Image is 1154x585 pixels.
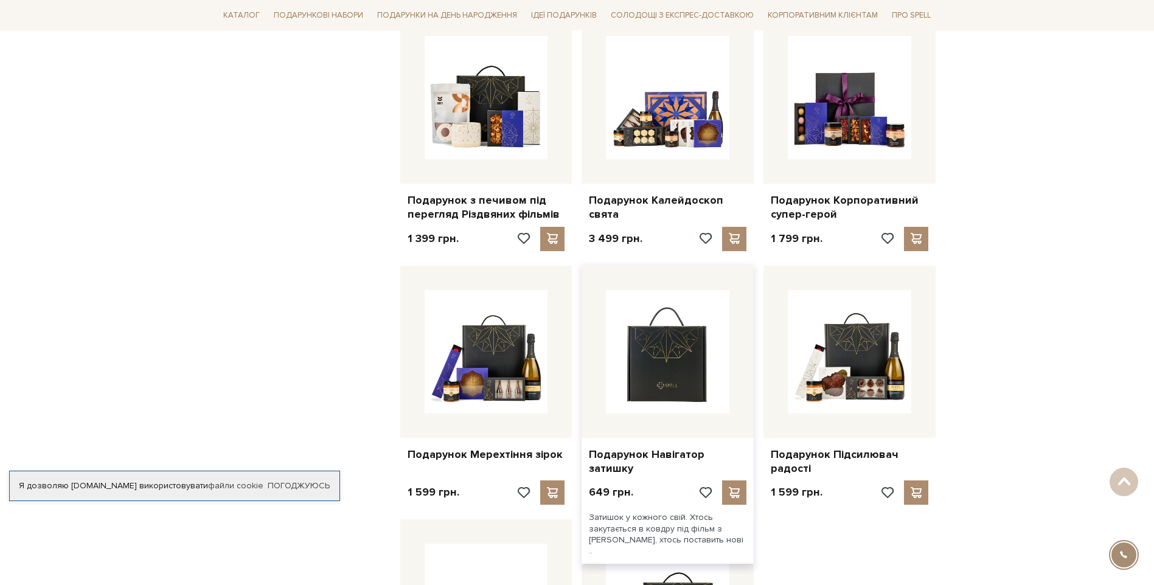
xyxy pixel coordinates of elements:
div: Я дозволяю [DOMAIN_NAME] використовувати [10,480,339,491]
a: Подарунки на День народження [372,6,522,25]
a: Подарунок Підсилювач радості [771,448,928,476]
p: 1 399 грн. [408,232,459,246]
a: Подарунок Калейдоскоп свята [589,193,746,222]
a: Каталог [218,6,265,25]
div: Затишок у кожного свій. Хтось закутається в ковдру під фільм з [PERSON_NAME], хтось поставить нов... [582,505,754,564]
a: Про Spell [887,6,936,25]
p: 1 799 грн. [771,232,822,246]
a: Погоджуюсь [268,480,330,491]
a: Корпоративним клієнтам [763,6,883,25]
img: Подарунок Навігатор затишку [606,290,729,414]
a: файли cookie [208,480,263,491]
a: Подарункові набори [269,6,368,25]
p: 1 599 грн. [408,485,459,499]
p: 1 599 грн. [771,485,822,499]
a: Подарунок Мерехтіння зірок [408,448,565,462]
a: Подарунок Навігатор затишку [589,448,746,476]
p: 649 грн. [589,485,633,499]
a: Солодощі з експрес-доставкою [606,5,759,26]
p: 3 499 грн. [589,232,642,246]
a: Ідеї подарунків [526,6,602,25]
a: Подарунок Корпоративний супер-герой [771,193,928,222]
a: Подарунок з печивом під перегляд Різдвяних фільмів [408,193,565,222]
